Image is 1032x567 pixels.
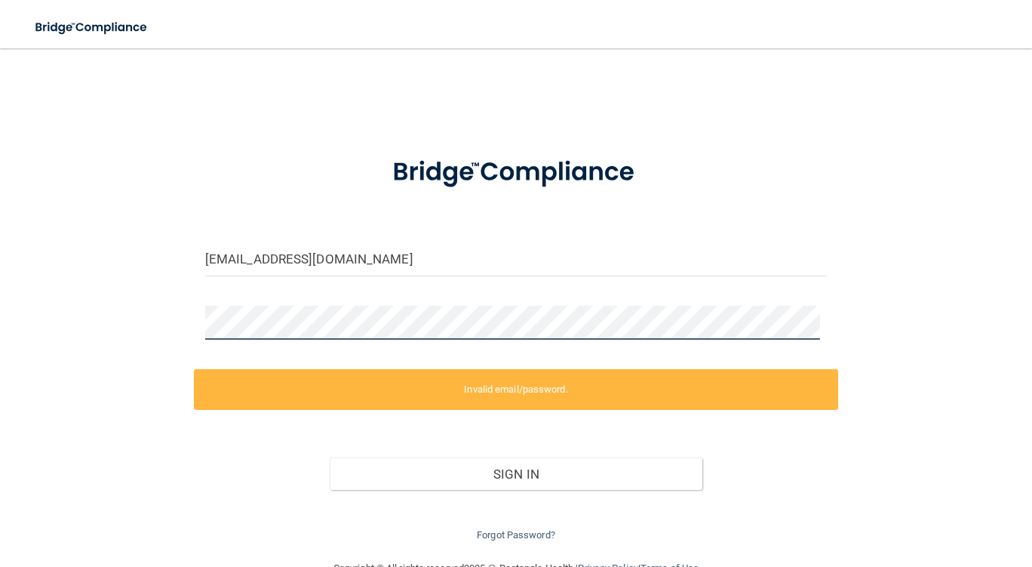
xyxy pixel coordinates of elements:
[771,460,1014,520] iframe: Drift Widget Chat Controller
[194,369,838,410] label: Invalid email/password.
[477,529,555,541] a: Forgot Password?
[23,12,161,43] img: bridge_compliance_login_screen.278c3ca4.svg
[330,458,703,491] button: Sign In
[366,139,665,206] img: bridge_compliance_login_screen.278c3ca4.svg
[205,242,827,276] input: Email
